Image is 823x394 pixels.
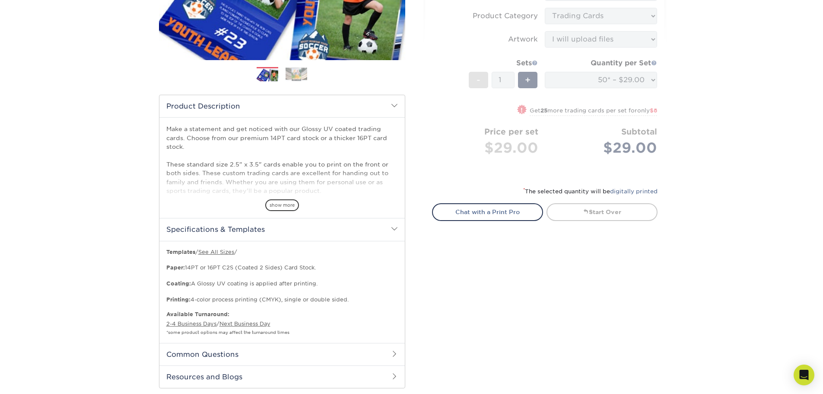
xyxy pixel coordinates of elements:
a: Next Business Day [219,320,270,327]
img: Trading Cards 02 [286,67,307,81]
h2: Specifications & Templates [159,218,405,240]
h2: Common Questions [159,343,405,365]
h2: Resources and Blogs [159,365,405,388]
h2: Product Description [159,95,405,117]
b: Available Turnaround: [166,311,229,317]
strong: Paper: [166,264,185,271]
small: The selected quantity will be [523,188,658,195]
a: 2-4 Business Days [166,320,216,327]
p: / / 14PT or 16PT C2S (Coated 2 Sides) Card Stock. A Glossy UV coating is applied after printing. ... [166,248,398,304]
div: Open Intercom Messenger [794,365,814,385]
strong: Printing: [166,296,191,303]
img: Trading Cards 01 [257,67,278,83]
small: *some product options may affect the turnaround times [166,330,289,335]
strong: Coating: [166,280,191,287]
span: show more [265,199,299,211]
b: Templates [166,249,195,255]
a: See All Sizes [198,249,234,255]
a: Chat with a Print Pro [432,203,543,221]
a: Start Over [547,203,658,221]
a: digitally printed [610,188,658,195]
p: / [166,311,398,336]
p: Make a statement and get noticed with our Glossy UV coated trading cards. Choose from our premium... [166,125,398,231]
